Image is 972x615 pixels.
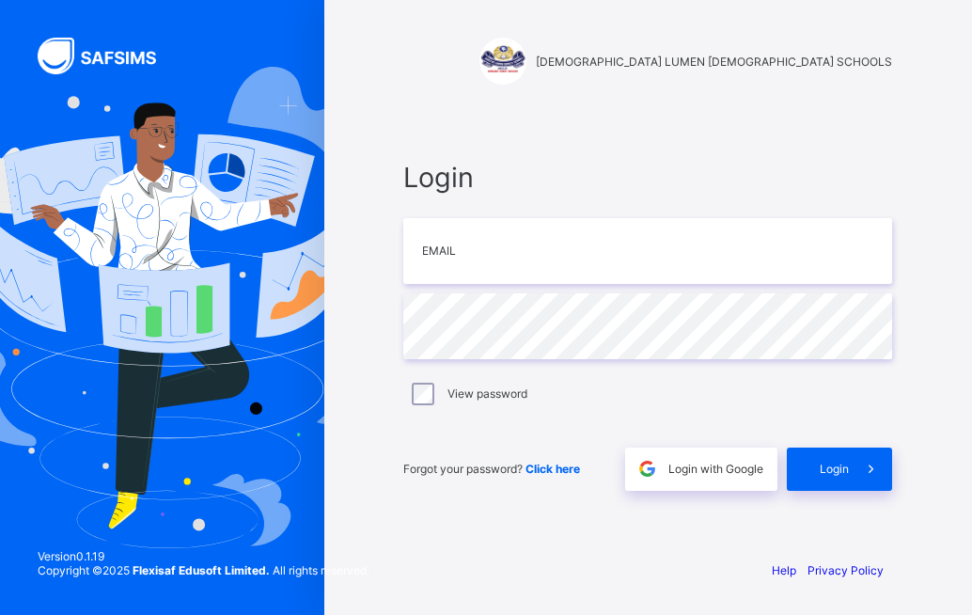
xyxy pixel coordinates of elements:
[403,161,892,194] span: Login
[807,563,884,577] a: Privacy Policy
[38,38,179,74] img: SAFSIMS Logo
[525,462,580,476] a: Click here
[668,462,763,476] span: Login with Google
[447,386,527,401] label: View password
[38,563,369,577] span: Copyright © 2025 All rights reserved.
[820,462,849,476] span: Login
[636,458,658,480] img: google.396cfc9801f0270233282035f929180a.svg
[772,563,796,577] a: Help
[38,549,369,563] span: Version 0.1.19
[536,55,892,69] span: [DEMOGRAPHIC_DATA] LUMEN [DEMOGRAPHIC_DATA] SCHOOLS
[133,563,270,577] strong: Flexisaf Edusoft Limited.
[403,462,580,476] span: Forgot your password?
